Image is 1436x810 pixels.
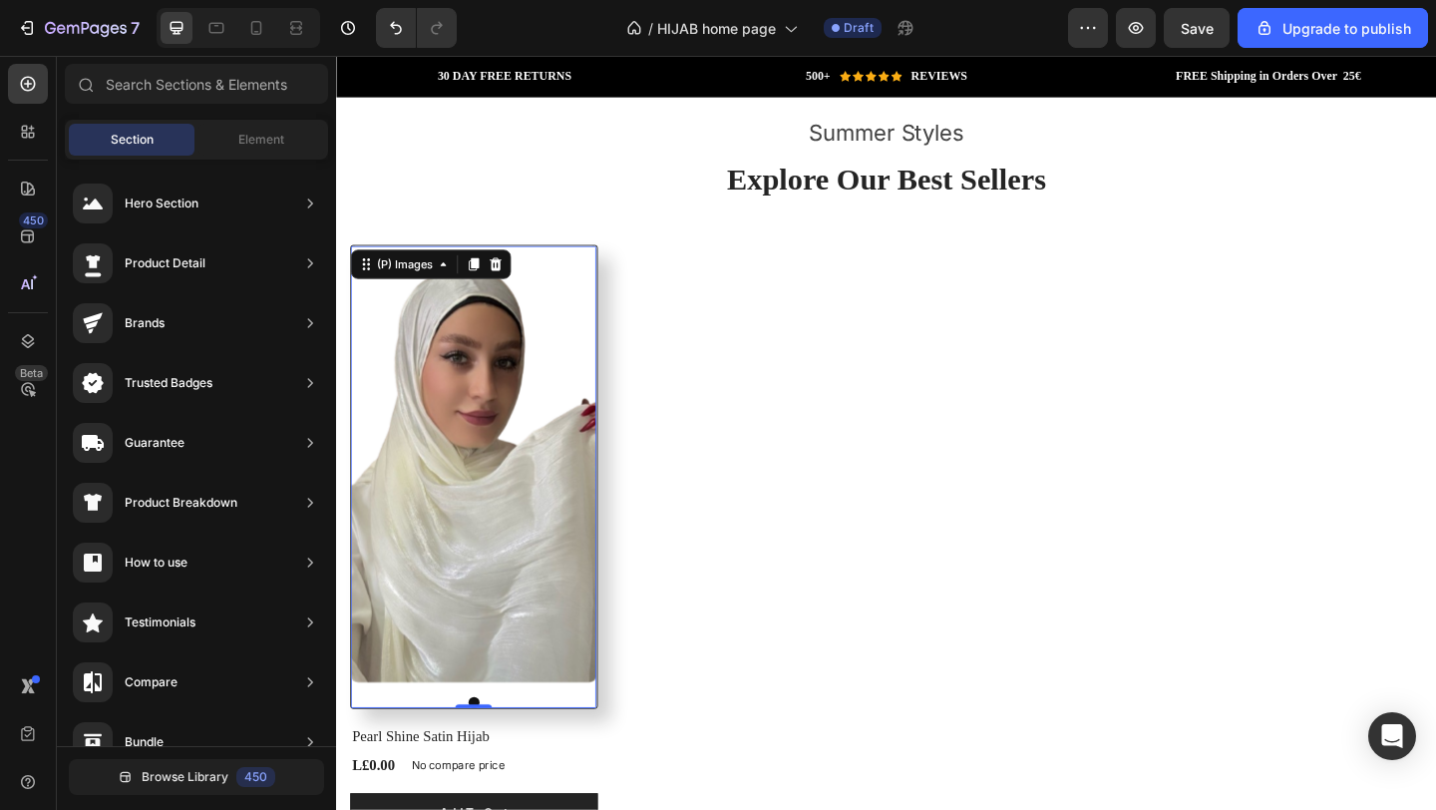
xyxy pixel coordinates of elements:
[125,732,164,752] div: Bundle
[657,18,776,39] span: HIJAB home page
[125,493,237,513] div: Product Breakdown
[125,253,205,273] div: Product Detail
[125,612,195,632] div: Testimonials
[17,67,1180,101] p: Summer Styles
[336,56,1436,810] iframe: Design area
[125,373,212,393] div: Trusted Badges
[15,726,284,754] h2: Pearl Shine Satin Hijab
[65,64,328,104] input: Search Sections & Elements
[1181,20,1214,37] span: Save
[125,553,187,573] div: How to use
[125,672,178,692] div: Compare
[1164,8,1230,48] button: Save
[41,217,109,235] div: (P) Images
[17,113,1180,156] p: Explore Our Best Sellers
[19,212,48,228] div: 450
[911,12,1117,33] h2: FREE Shipping in Orders Over 25€
[1368,712,1416,760] div: Open Intercom Messenger
[82,766,183,778] p: No compare price
[236,767,275,787] div: 450
[142,768,228,786] span: Browse Library
[238,131,284,149] span: Element
[648,18,653,39] span: /
[8,8,149,48] button: 7
[111,131,154,149] span: Section
[1255,18,1411,39] div: Upgrade to publish
[125,313,165,333] div: Brands
[1238,8,1428,48] button: Upgrade to publish
[15,758,66,786] div: L£0.00
[376,8,457,48] div: Undo/Redo
[125,194,198,213] div: Hero Section
[144,697,156,709] button: Dot
[125,433,184,453] div: Guarantee
[16,206,283,681] a: Pearl Shine Satin Hijab
[131,16,140,40] p: 7
[844,19,874,37] span: Draft
[69,759,324,795] button: Browse Library450
[15,365,48,381] div: Beta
